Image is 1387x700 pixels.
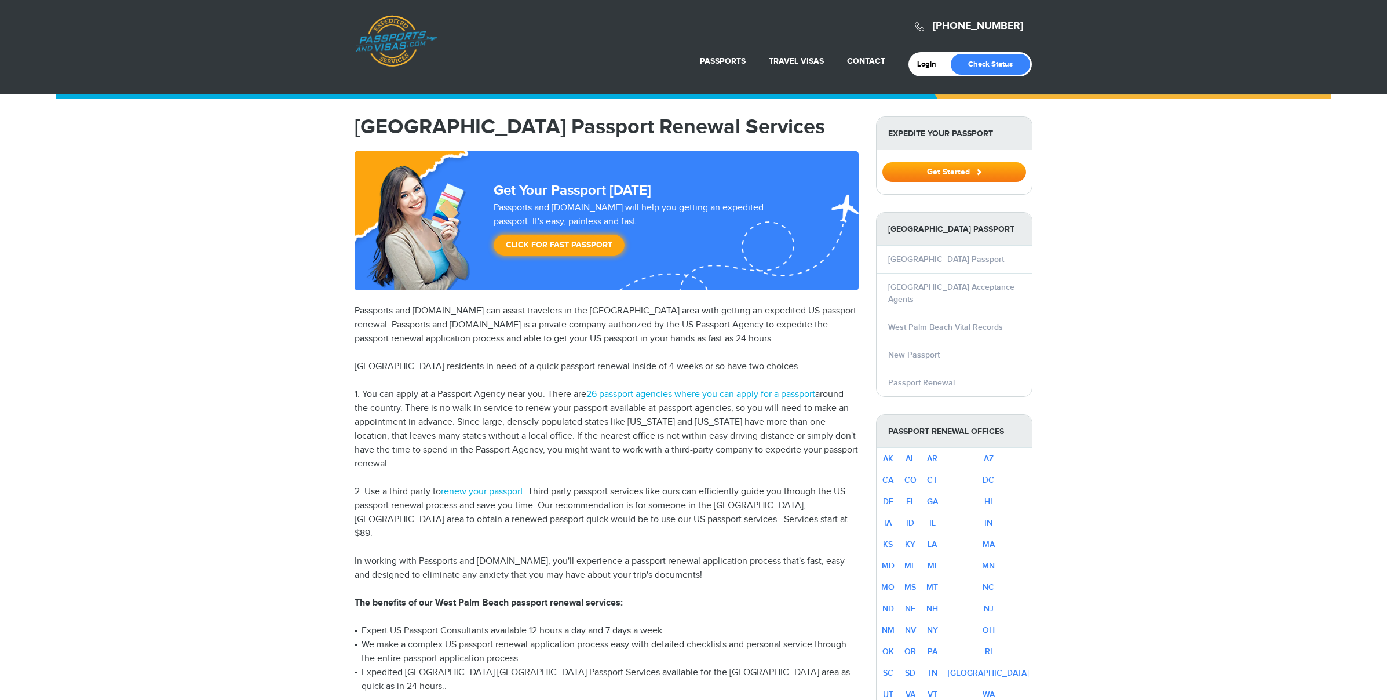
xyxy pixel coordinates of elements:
li: Expert US Passport Consultants available 12 hours a day and 7 days a week. [355,624,859,638]
a: Passports [700,56,746,66]
a: Travel Visas [769,56,824,66]
a: NC [983,582,994,592]
a: IA [884,518,892,528]
a: AZ [984,454,994,464]
a: AL [906,454,915,464]
a: Contact [847,56,885,66]
a: NE [905,604,915,614]
p: 2. Use a third party to . Third party passport services like ours can efficiently guide you throu... [355,485,859,541]
strong: [GEOGRAPHIC_DATA] Passport [877,213,1032,246]
a: [GEOGRAPHIC_DATA] [948,668,1029,678]
a: MD [882,561,895,571]
a: PA [928,647,937,657]
a: HI [984,497,992,506]
a: OH [983,625,995,635]
a: [PHONE_NUMBER] [933,20,1023,32]
a: Passports & [DOMAIN_NAME] [355,15,437,67]
a: renew your passport [441,486,523,497]
a: MI [928,561,937,571]
p: [GEOGRAPHIC_DATA] residents in need of a quick passport renewal inside of 4 weeks or so have two ... [355,360,859,374]
a: DE [883,497,893,506]
li: We make a complex US passport renewal application process easy with detailed checklists and perso... [355,638,859,666]
a: NH [926,604,938,614]
a: LA [928,539,937,549]
p: 1. You can apply at a Passport Agency near you. There are around the country. There is no walk-in... [355,388,859,471]
strong: Expedite Your Passport [877,117,1032,150]
a: NV [905,625,916,635]
a: FL [906,497,915,506]
a: MN [982,561,995,571]
h1: [GEOGRAPHIC_DATA] Passport Renewal Services [355,116,859,137]
a: 26 passport agencies where you can apply for a passport [586,389,815,400]
a: CT [927,475,937,485]
a: MS [904,582,916,592]
li: Expedited [GEOGRAPHIC_DATA] [GEOGRAPHIC_DATA] Passport Services available for the [GEOGRAPHIC_DAT... [355,666,859,694]
a: AK [883,454,893,464]
a: OR [904,647,916,657]
a: UT [883,690,893,699]
div: Passports and [DOMAIN_NAME] will help you getting an expedited passport. It's easy, painless and ... [489,201,805,261]
a: RI [985,647,992,657]
strong: The benefits of our West Palm Beach passport renewal services: [355,597,623,608]
a: Check Status [951,54,1030,75]
a: OK [882,647,894,657]
a: SC [883,668,893,678]
a: TN [927,668,937,678]
a: WA [983,690,995,699]
a: Passport Renewal [888,378,955,388]
a: CA [882,475,893,485]
a: ID [906,518,914,528]
a: MT [926,582,938,592]
a: KY [905,539,915,549]
a: Get Started [882,167,1026,176]
a: IN [984,518,992,528]
a: GA [927,497,938,506]
strong: Get Your Passport [DATE] [494,182,651,199]
a: KS [883,539,893,549]
a: DC [983,475,994,485]
a: ME [904,561,916,571]
a: MO [881,582,895,592]
button: Get Started [882,162,1026,182]
a: AR [927,454,937,464]
strong: Passport Renewal Offices [877,415,1032,448]
a: West Palm Beach Vital Records [888,322,1003,332]
a: Login [917,60,944,69]
a: CO [904,475,917,485]
a: Click for Fast Passport [494,235,625,256]
a: VT [928,690,937,699]
a: [GEOGRAPHIC_DATA] Acceptance Agents [888,282,1014,304]
p: Passports and [DOMAIN_NAME] can assist travelers in the [GEOGRAPHIC_DATA] area with getting an ex... [355,304,859,346]
a: NM [882,625,895,635]
p: In working with Passports and [DOMAIN_NAME], you'll experience a passport renewal application pro... [355,555,859,582]
a: [GEOGRAPHIC_DATA] Passport [888,254,1004,264]
a: SD [905,668,915,678]
a: NJ [984,604,994,614]
a: ND [882,604,894,614]
a: IL [929,518,936,528]
a: New Passport [888,350,940,360]
a: VA [906,690,915,699]
a: NY [927,625,938,635]
a: MA [983,539,995,549]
